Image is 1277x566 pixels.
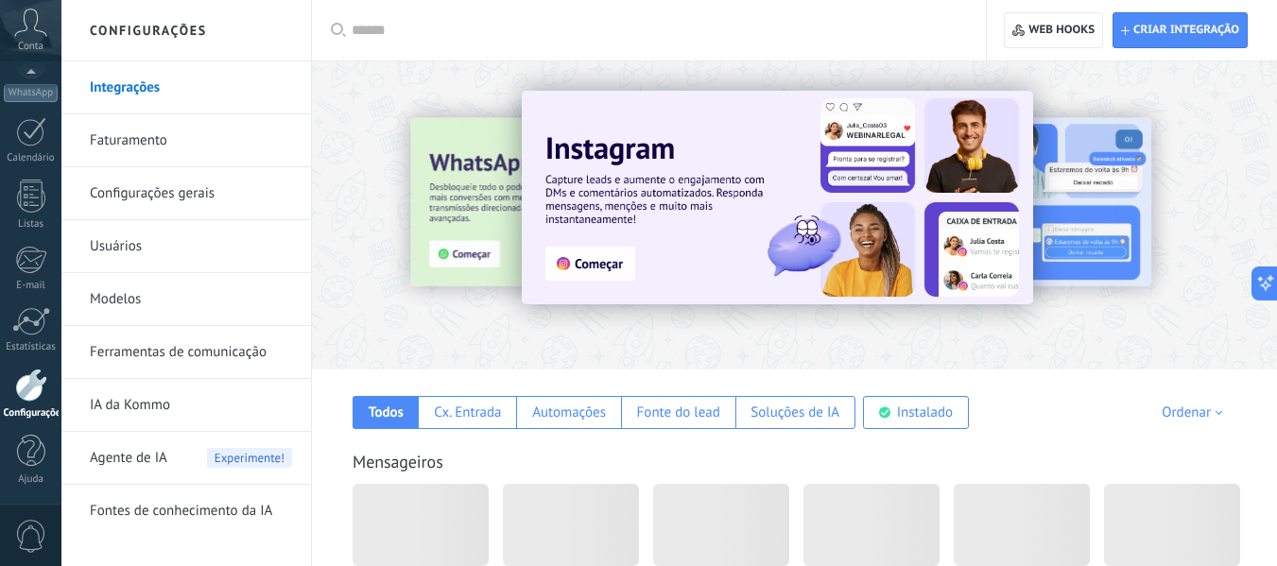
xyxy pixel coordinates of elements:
a: Usuários [90,220,292,273]
button: Criar integração [1113,12,1248,48]
img: Slide 1 [522,91,1033,304]
li: Modelos [61,273,311,326]
li: Fontes de conhecimento da IA [61,485,311,537]
button: Web hooks [1004,12,1103,48]
div: Fonte do lead [637,403,720,421]
span: Conta [18,41,43,53]
a: Fontes de conhecimento da IA [90,485,292,538]
span: Experimente! [207,448,292,468]
span: Criar integração [1133,23,1239,38]
li: IA da Kommo [61,379,311,432]
a: Mensageiros [353,451,443,472]
a: Configurações gerais [90,167,292,220]
span: Agente de IA [90,432,167,485]
li: Integrações [61,61,311,114]
li: Agente de IA [61,432,311,485]
div: Automações [532,403,606,421]
li: Faturamento [61,114,311,167]
div: Configurações [4,407,59,420]
div: Soluções de IA [751,403,839,421]
div: Instalado [897,403,953,421]
div: Ajuda [4,473,59,486]
a: IA da Kommo [90,379,292,432]
a: Agente de IAExperimente! [90,432,292,485]
div: Cx. Entrada [434,403,501,421]
span: Web hooks [1028,23,1095,38]
a: Ferramentas de comunicação [90,326,292,379]
li: Configurações gerais [61,167,311,220]
a: Faturamento [90,114,292,167]
div: WhatsApp [4,84,58,102]
div: Todos [369,403,404,421]
a: Modelos [90,273,292,326]
div: Calendário [4,152,59,164]
div: E-mail [4,280,59,292]
li: Ferramentas de comunicação [61,326,311,379]
a: Integrações [90,61,292,114]
li: Usuários [61,220,311,273]
div: Estatísticas [4,341,59,353]
div: Listas [4,218,59,231]
div: Ordenar [1162,403,1229,421]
